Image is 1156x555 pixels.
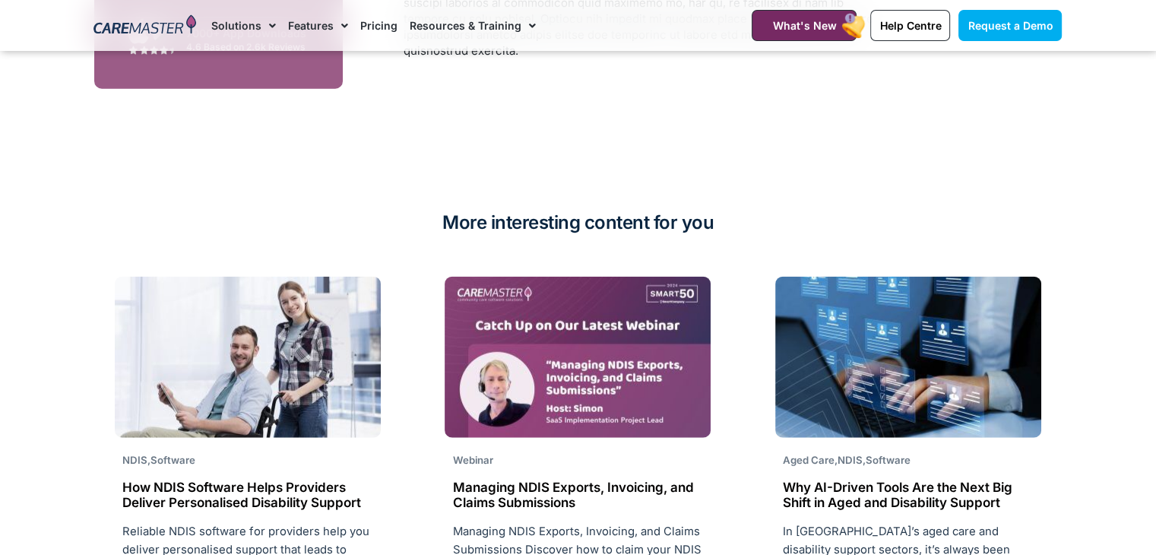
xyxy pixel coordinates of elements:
img: ai-roster-blog [775,277,1041,438]
span: Help Centre [879,19,941,32]
span: Software [150,454,195,466]
span: NDIS [122,454,147,466]
img: Missed Webinar-18Jun2025_Website Thumb [445,277,711,438]
a: Request a Demo [958,10,1062,41]
span: Aged Care [783,454,835,466]
a: Help Centre [870,10,950,41]
h2: Why AI-Driven Tools Are the Next Big Shift in Aged and Disability Support [783,480,1034,511]
h2: How NDIS Software Helps Providers Deliver Personalised Disability Support [122,480,373,511]
span: , [122,454,195,466]
a: What's New [752,10,857,41]
h2: Managing NDIS Exports, Invoicing, and Claims Submissions [452,480,703,511]
span: NDIS [838,454,863,466]
span: Request a Demo [968,19,1053,32]
span: What's New [772,19,836,32]
h2: More interesting content for you [94,211,1063,235]
span: , , [783,454,911,466]
img: smiley-man-woman-posing [115,277,381,438]
img: CareMaster Logo [93,14,196,37]
span: Software [866,454,911,466]
span: Webinar [452,454,492,466]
